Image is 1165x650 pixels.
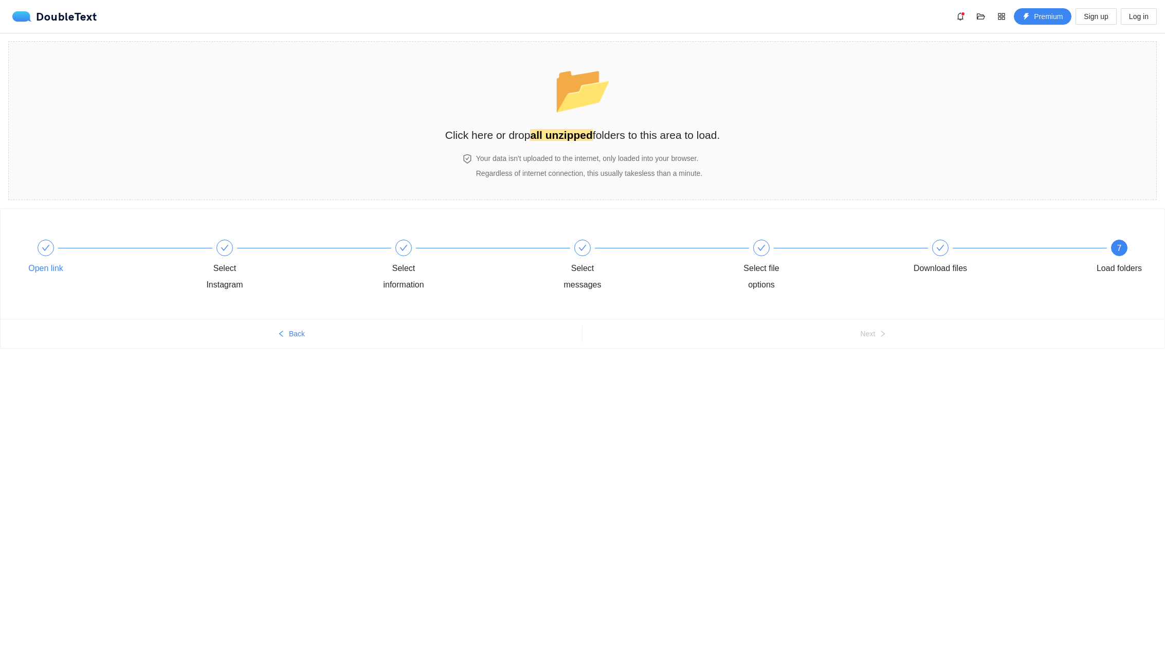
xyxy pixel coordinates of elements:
span: thunderbolt [1023,13,1030,21]
strong: all unzipped [530,129,592,141]
button: bell [952,8,969,25]
a: logoDoubleText [12,11,97,22]
div: Select file options [732,240,911,293]
span: check [757,244,766,252]
button: thunderboltPremium [1014,8,1071,25]
span: Premium [1034,11,1063,22]
button: Sign up [1076,8,1116,25]
button: appstore [993,8,1010,25]
div: Load folders [1097,260,1142,277]
div: Select Instagram [195,260,254,293]
div: 7Load folders [1089,240,1149,277]
span: check [221,244,229,252]
div: DoubleText [12,11,97,22]
span: check [936,244,944,252]
div: Open link [28,260,63,277]
button: Log in [1121,8,1157,25]
span: Back [289,328,305,339]
button: Nextright [583,326,1164,342]
div: Select Instagram [195,240,374,293]
span: safety-certificate [463,154,472,164]
div: Download files [911,240,1089,277]
div: Select information [374,260,433,293]
span: folder-open [973,12,989,21]
span: check [42,244,50,252]
span: left [278,330,285,338]
span: Log in [1129,11,1149,22]
div: Select file options [732,260,791,293]
div: Open link [16,240,195,277]
button: folder-open [973,8,989,25]
span: 7 [1117,244,1122,252]
h4: Your data isn't uploaded to the internet, only loaded into your browser. [476,153,702,164]
img: logo [12,11,36,22]
button: leftBack [1,326,582,342]
div: Select messages [553,240,732,293]
span: check [399,244,408,252]
div: Select information [374,240,553,293]
span: Sign up [1084,11,1108,22]
span: folder [553,63,612,115]
div: Select messages [553,260,612,293]
span: check [578,244,587,252]
h2: Click here or drop folders to this area to load. [445,127,720,143]
span: appstore [994,12,1009,21]
span: Regardless of internet connection, this usually takes less than a minute . [476,169,702,177]
div: Download files [914,260,967,277]
span: bell [953,12,968,21]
